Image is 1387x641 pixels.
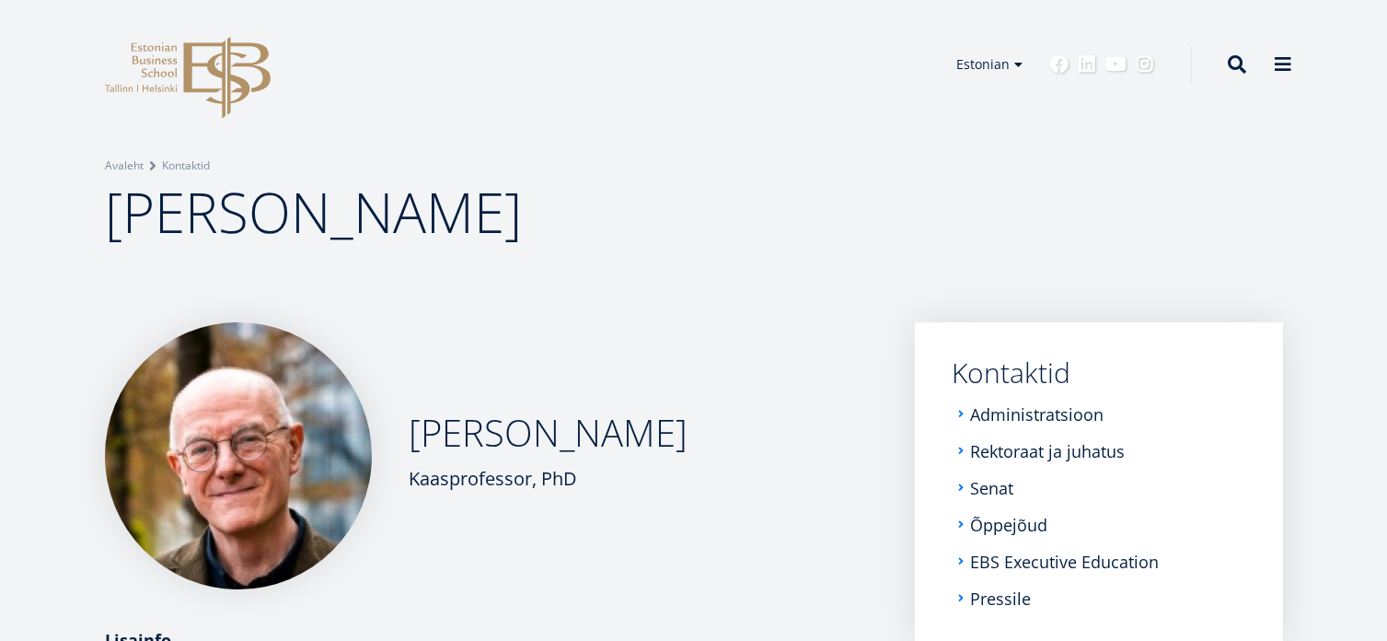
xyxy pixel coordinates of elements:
[970,553,1159,571] a: EBS Executive Education
[970,479,1013,497] a: Senat
[970,589,1031,608] a: Pressile
[970,405,1104,424] a: Administratsioon
[970,442,1125,460] a: Rektoraat ja juhatus
[105,157,144,175] a: Avaleht
[1078,55,1096,74] a: Linkedin
[162,157,210,175] a: Kontaktid
[1105,55,1127,74] a: Youtube
[105,322,372,589] img: David Peck
[409,410,688,456] h2: [PERSON_NAME]
[970,516,1047,534] a: Õppejõud
[409,465,688,493] div: Kaasprofessor, PhD
[952,359,1246,387] a: Kontaktid
[1136,55,1154,74] a: Instagram
[1050,55,1069,74] a: Facebook
[105,174,522,250] span: [PERSON_NAME]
